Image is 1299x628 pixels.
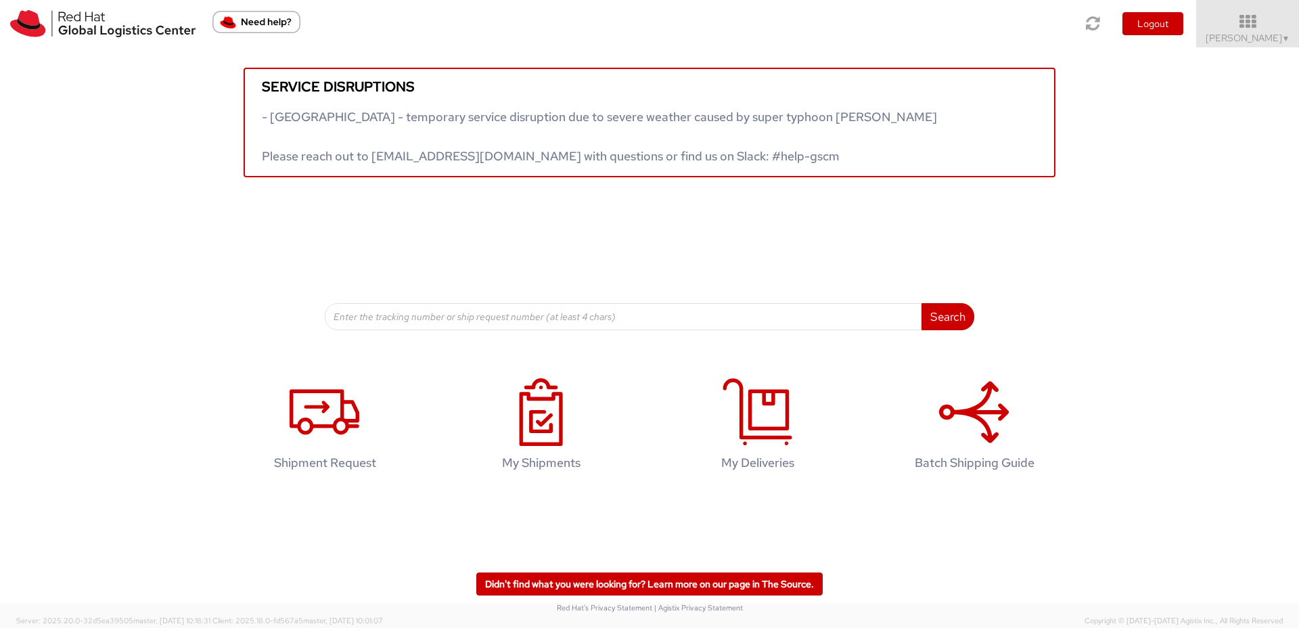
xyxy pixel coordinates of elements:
[440,364,643,491] a: My Shipments
[557,603,652,612] a: Red Hat's Privacy Statement
[454,456,629,470] h4: My Shipments
[223,364,426,491] a: Shipment Request
[1206,32,1290,44] span: [PERSON_NAME]
[133,616,210,625] span: master, [DATE] 10:18:31
[325,303,922,330] input: Enter the tracking number or ship request number (at least 4 chars)
[237,456,412,470] h4: Shipment Request
[873,364,1076,491] a: Batch Shipping Guide
[10,10,196,37] img: rh-logistics-00dfa346123c4ec078e1.svg
[262,109,937,164] span: - [GEOGRAPHIC_DATA] - temporary service disruption due to severe weather caused by super typhoon ...
[303,616,383,625] span: master, [DATE] 10:01:07
[244,68,1055,177] a: Service disruptions - [GEOGRAPHIC_DATA] - temporary service disruption due to severe weather caus...
[654,603,743,612] a: | Agistix Privacy Statement
[476,573,823,596] a: Didn't find what you were looking for? Learn more on our page in The Source.
[656,364,859,491] a: My Deliveries
[1282,33,1290,44] span: ▼
[921,303,974,330] button: Search
[262,79,1037,94] h5: Service disruptions
[212,11,300,33] button: Need help?
[887,456,1062,470] h4: Batch Shipping Guide
[670,456,845,470] h4: My Deliveries
[1122,12,1183,35] button: Logout
[212,616,383,625] span: Client: 2025.18.0-fd567a5
[16,616,210,625] span: Server: 2025.20.0-32d5ea39505
[1085,616,1283,627] span: Copyright © [DATE]-[DATE] Agistix Inc., All Rights Reserved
